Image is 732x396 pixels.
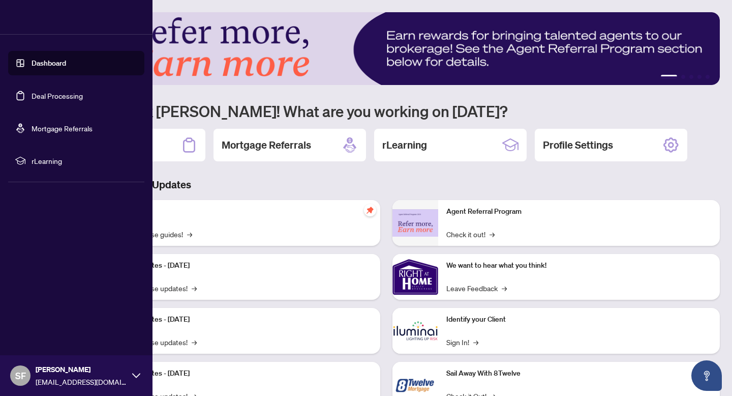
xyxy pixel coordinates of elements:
h3: Brokerage & Industry Updates [53,178,720,192]
img: Identify your Client [392,308,438,354]
span: → [502,282,507,294]
p: Sail Away With 8Twelve [446,368,712,379]
img: Agent Referral Program [392,209,438,237]
img: Slide 0 [53,12,720,85]
h1: Welcome back [PERSON_NAME]! What are you working on [DATE]? [53,101,720,121]
span: pushpin [364,204,376,216]
a: Deal Processing [32,91,83,100]
a: Dashboard [32,59,66,68]
p: Platform Updates - [DATE] [107,368,372,379]
span: [EMAIL_ADDRESS][DOMAIN_NAME] [36,376,127,387]
p: We want to hear what you think! [446,260,712,271]
a: Leave Feedback→ [446,282,507,294]
h2: Mortgage Referrals [222,138,311,152]
a: Check it out!→ [446,229,495,240]
span: [PERSON_NAME] [36,364,127,375]
span: → [192,282,197,294]
span: SF [15,369,26,383]
span: → [473,336,478,348]
span: → [192,336,197,348]
img: We want to hear what you think! [392,254,438,300]
button: 4 [697,75,701,79]
h2: Profile Settings [543,138,613,152]
p: Platform Updates - [DATE] [107,314,372,325]
a: Sign In!→ [446,336,478,348]
h2: rLearning [382,138,427,152]
p: Identify your Client [446,314,712,325]
p: Platform Updates - [DATE] [107,260,372,271]
button: Open asap [691,360,722,391]
p: Agent Referral Program [446,206,712,217]
a: Mortgage Referrals [32,124,93,133]
span: → [490,229,495,240]
span: rLearning [32,155,137,166]
button: 5 [706,75,710,79]
button: 3 [689,75,693,79]
span: → [187,229,192,240]
button: 1 [661,75,677,79]
p: Self-Help [107,206,372,217]
button: 2 [681,75,685,79]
